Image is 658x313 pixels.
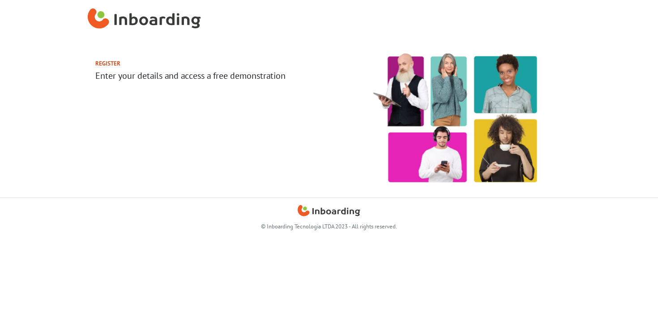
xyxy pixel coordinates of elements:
img: Inboarding - inclusive employee experience [360,39,553,197]
img: Inboarding [298,205,361,219]
h2: Register [95,60,308,67]
p: © Inboarding Tecnologia LTDA 2023 - All rights reserved. [81,222,577,231]
img: Inboarding Home [88,6,201,33]
h3: Enter your details and access a free demonstration [95,70,308,81]
a: Inboarding Home Page [88,4,201,35]
a: Inboarding Home Page [298,205,361,219]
